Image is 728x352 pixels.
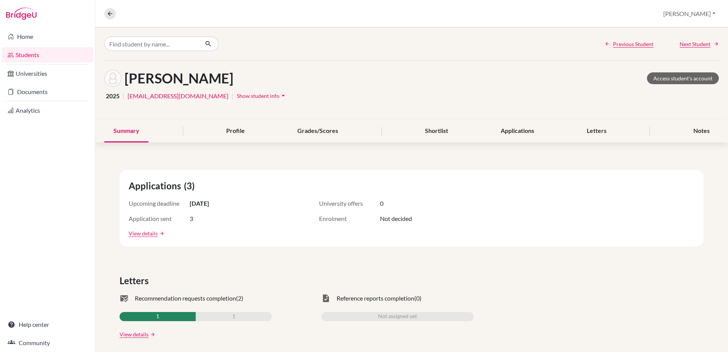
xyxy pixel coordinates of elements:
a: Access student's account [647,72,719,84]
span: 1 [232,312,235,321]
span: 3 [190,214,193,223]
button: [PERSON_NAME] [660,6,719,21]
span: 2025 [106,91,120,101]
a: arrow_forward [158,231,164,236]
input: Find student by name... [104,37,199,51]
span: Enrolment [319,214,380,223]
span: (3) [184,179,198,193]
a: Documents [2,84,93,99]
span: | [231,91,233,101]
a: Analytics [2,103,93,118]
span: Reference reports completion [337,294,414,303]
span: Letters [120,274,152,288]
div: Notes [684,120,719,142]
span: Recommendation requests completion [135,294,236,303]
a: Previous Student [605,40,653,48]
span: Application sent [129,214,190,223]
span: (0) [414,294,421,303]
a: arrow_forward [148,332,155,337]
span: Previous Student [613,40,653,48]
a: View details [129,229,158,237]
a: Community [2,335,93,350]
a: Help center [2,317,93,332]
div: Grades/Scores [288,120,347,142]
div: Summary [104,120,148,142]
span: task [321,294,330,303]
span: Next Student [680,40,710,48]
span: University offers [319,199,380,208]
span: Applications [129,179,184,193]
span: Upcoming deadline [129,199,190,208]
i: arrow_drop_down [279,92,287,99]
span: mark_email_read [120,294,129,303]
h1: [PERSON_NAME] [125,70,233,86]
div: Applications [492,120,543,142]
div: Shortlist [416,120,457,142]
img: Felix Hall's avatar [104,70,121,87]
span: [DATE] [190,199,209,208]
button: Show student infoarrow_drop_down [236,90,287,102]
span: (2) [236,294,243,303]
a: Next Student [680,40,719,48]
div: Letters [578,120,616,142]
a: Students [2,47,93,62]
span: Show student info [237,93,279,99]
span: 1 [156,312,159,321]
img: Bridge-U [6,8,37,20]
span: | [123,91,125,101]
a: Home [2,29,93,44]
a: Universities [2,66,93,81]
span: Not assigned yet [378,312,417,321]
div: Profile [217,120,254,142]
span: Not decided [380,214,412,223]
span: 0 [380,199,383,208]
a: [EMAIL_ADDRESS][DOMAIN_NAME] [128,91,228,101]
a: View details [120,330,148,338]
